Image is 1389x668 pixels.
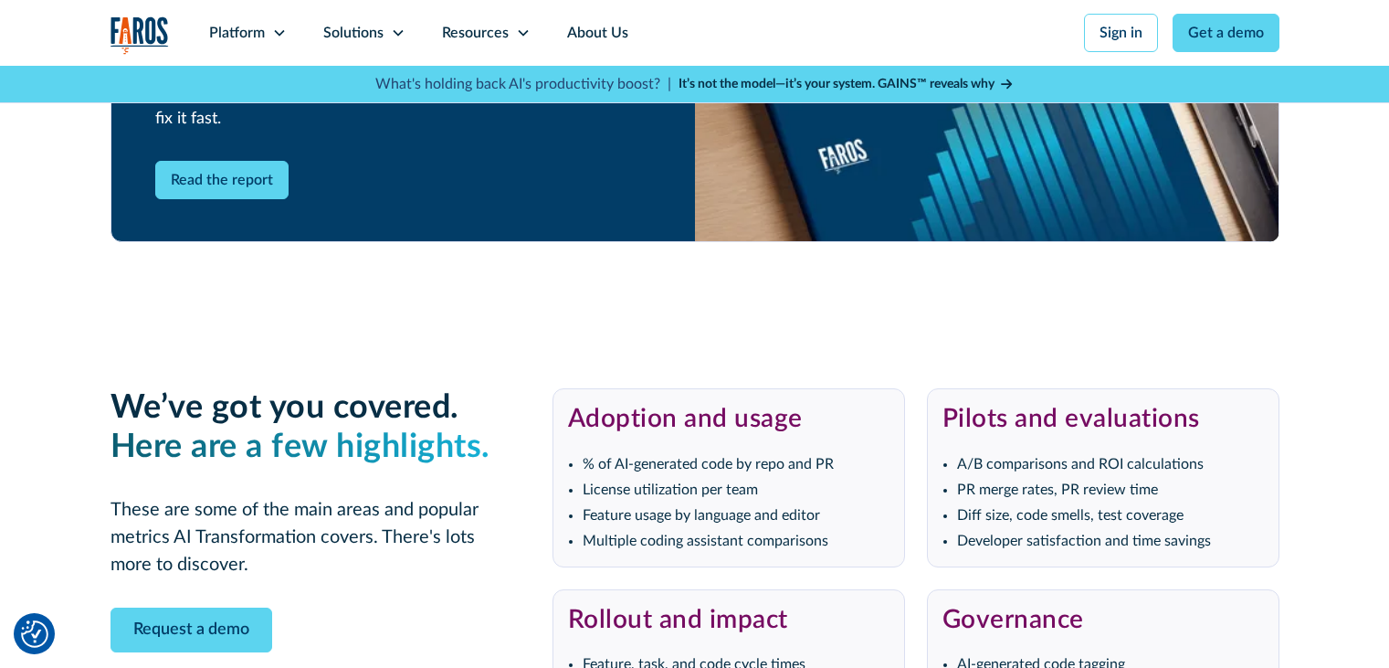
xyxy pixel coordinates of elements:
em: Here are a few highlights. [110,430,490,463]
a: It’s not the model—it’s your system. GAINS™ reveals why [679,75,1015,94]
h3: Adoption and usage [568,404,889,435]
a: home [110,16,169,54]
li: Developer satisfaction and time savings [957,530,1264,552]
li: Diff size, code smells, test coverage [957,504,1264,526]
button: Cookie Settings [21,620,48,648]
li: Feature usage by language and editor [583,504,889,526]
div: Platform [209,22,265,44]
p: These are some of the main areas and popular metrics AI Transformation covers. There's lots more ... [110,496,494,578]
div: Resources [442,22,509,44]
li: PR merge rates, PR review time [957,479,1264,501]
a: Sign in [1084,14,1158,52]
p: What's holding back AI's productivity boost? | [375,73,671,95]
div: Solutions [323,22,384,44]
li: Multiple coding assistant comparisons [583,530,889,552]
li: % of AI-generated code by repo and PR [583,453,889,475]
strong: We’ve got you covered. ‍ [110,391,490,463]
li: A/B comparisons and ROI calculations [957,453,1264,475]
img: Revisit consent button [21,620,48,648]
h3: Governance [942,605,1264,636]
li: License utilization per team [583,479,889,501]
a: Get a demo [1173,14,1279,52]
a: Request a demo [110,608,272,652]
img: Logo of the analytics and reporting company Faros. [110,16,169,54]
h3: Rollout and impact [568,605,889,636]
h3: Pilots and evaluations [942,404,1264,435]
a: Read the report [155,161,289,199]
strong: It’s not the model—it’s your system. GAINS™ reveals why [679,78,994,90]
